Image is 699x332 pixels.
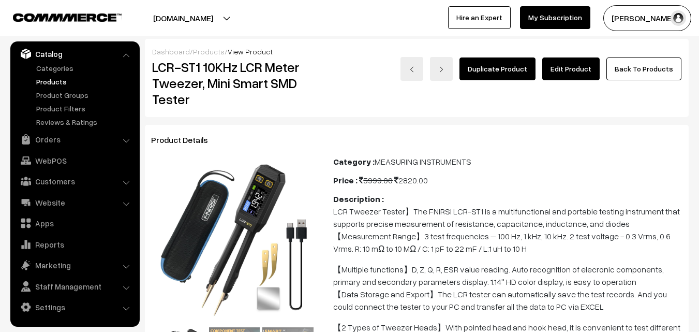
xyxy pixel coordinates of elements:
a: COMMMERCE [13,10,103,23]
img: 1727955205725571C2Ve1anDL_SL1500_.jpg [314,160,472,318]
a: Apps [13,214,136,233]
div: 2820.00 [333,174,682,186]
a: Product Groups [34,90,136,100]
a: Product Filters [34,103,136,114]
span: 【Measurement Range】3 test frequencies – 100 Hz, 1 kHz, 10 kHz. 2 test voltage - 0.3 Vrms, 0.6 Vrm... [333,231,671,254]
img: user [671,10,686,26]
a: Edit Product [542,57,600,80]
a: WebPOS [13,151,136,170]
a: Orders [13,130,136,149]
a: Customers [13,172,136,191]
img: COMMMERCE [13,13,122,21]
a: Settings [13,298,136,316]
a: Categories [34,63,136,74]
p: LCR Tweezer Tester】The FNIRSI LCR-ST1 is a multifunctional and portable testing instrument that s... [333,205,682,255]
a: Products [34,76,136,87]
h2: LCR-ST1 10KHz LCR Meter Tweezer, Mini Smart SMD Tester [152,59,318,108]
img: 1727955195356771Cvu0heVRL_SL1500_.jpg [155,160,314,318]
img: left-arrow.png [409,66,415,73]
a: Marketing [13,256,136,275]
a: Dashboard [152,47,190,56]
b: Category : [333,156,375,167]
a: Staff Management [13,277,136,296]
a: Reports [13,235,136,254]
div: / / [152,46,681,57]
span: 【Data Storage and Export】The LCR tester can automatically save the test records. And you could co... [333,289,667,312]
a: Catalog [13,45,136,63]
img: right-arrow.png [438,66,444,73]
a: Reviews & Ratings [34,117,136,127]
a: Website [13,193,136,212]
span: 5999.00 [359,175,393,185]
b: Price : [333,175,358,185]
a: Hire an Expert [448,6,511,29]
a: Back To Products [606,57,681,80]
a: My Subscription [520,6,590,29]
span: View Product [228,47,273,56]
div: MEASURING INSTRUMENTS [333,155,682,168]
a: Duplicate Product [459,57,536,80]
p: 【Multiple functions】D, Z, Q, R, ESR value reading. Auto recognition of elecronic components, prim... [333,263,682,313]
a: Products [193,47,225,56]
button: [PERSON_NAME] [603,5,691,31]
button: [DOMAIN_NAME] [117,5,249,31]
span: Product Details [151,135,220,145]
b: Description : [333,194,384,204]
